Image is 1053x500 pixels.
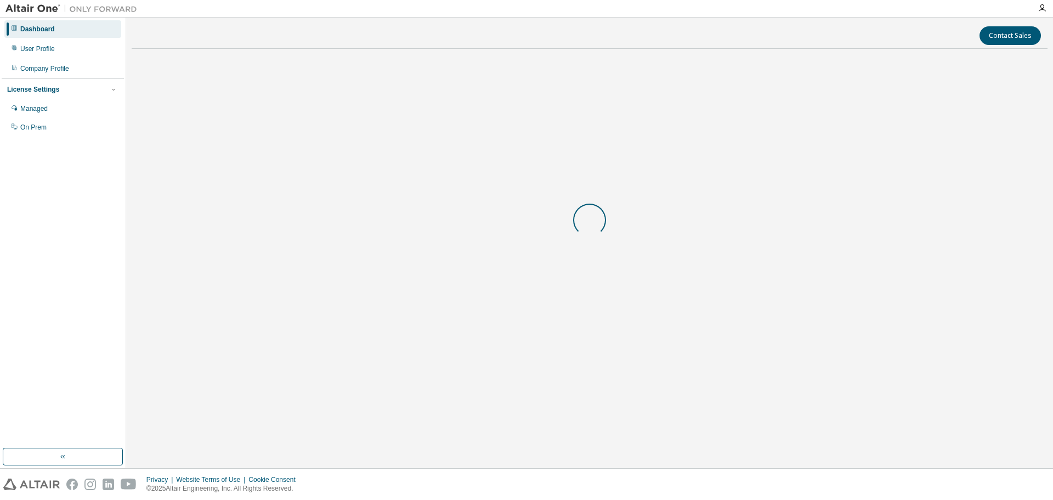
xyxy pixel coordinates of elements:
img: instagram.svg [84,479,96,490]
div: Privacy [146,475,176,484]
div: Dashboard [20,25,55,33]
button: Contact Sales [980,26,1041,45]
p: © 2025 Altair Engineering, Inc. All Rights Reserved. [146,484,302,493]
div: License Settings [7,85,59,94]
div: On Prem [20,123,47,132]
div: Company Profile [20,64,69,73]
img: facebook.svg [66,479,78,490]
img: Altair One [5,3,143,14]
img: youtube.svg [121,479,137,490]
img: altair_logo.svg [3,479,60,490]
div: Managed [20,104,48,113]
div: Website Terms of Use [176,475,248,484]
div: Cookie Consent [248,475,302,484]
img: linkedin.svg [103,479,114,490]
div: User Profile [20,44,55,53]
